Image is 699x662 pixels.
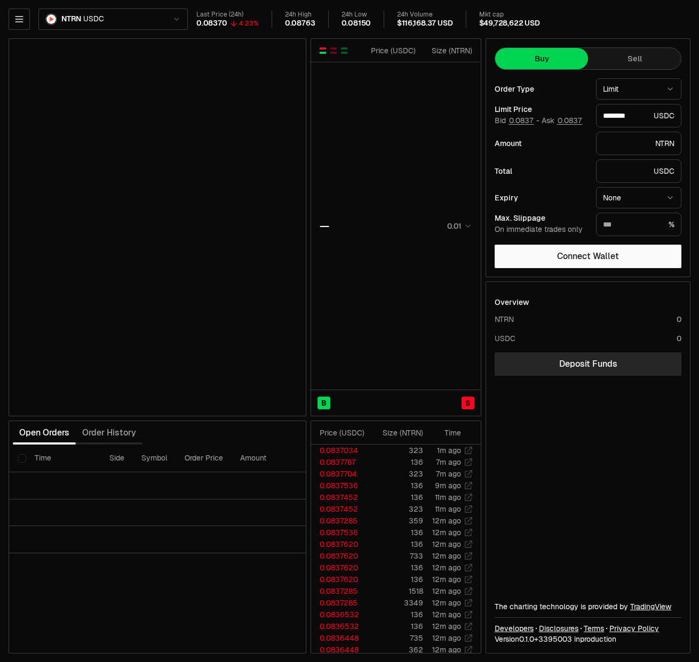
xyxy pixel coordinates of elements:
td: 136 [370,491,424,503]
div: Price ( USDC ) [368,45,416,56]
td: 136 [370,574,424,585]
span: USDC [83,14,104,24]
td: 136 [370,609,424,620]
time: 12m ago [432,516,461,526]
th: Symbol [133,445,176,472]
td: 0.0837620 [311,562,370,574]
time: 11m ago [435,504,461,514]
td: 1518 [370,585,424,597]
time: 12m ago [432,610,461,619]
th: Time [26,445,101,472]
iframe: Financial Chart [9,39,306,416]
div: USDC [596,159,681,183]
button: Buy [495,48,588,69]
div: Expiry [495,194,587,201]
div: Price ( USDC ) [320,427,369,438]
span: S [465,398,471,408]
a: Privacy Policy [609,623,659,634]
div: Total [495,167,587,175]
td: 0.0837704 [311,468,370,480]
td: 0.0837452 [311,503,370,515]
div: On immediate trades only [495,225,587,235]
span: Ask [542,116,583,126]
time: 12m ago [432,586,461,596]
button: 0.01 [444,220,472,232]
button: Limit [596,78,681,100]
th: Order Price [176,445,232,472]
button: 0.0837 [557,116,583,125]
td: 323 [370,503,424,515]
div: USDC [596,104,681,127]
div: Size ( NTRN ) [425,45,472,56]
div: 0.08763 [285,19,315,28]
button: Show Buy Orders Only [340,46,348,55]
td: 0.0837285 [311,597,370,609]
a: Terms [584,623,604,634]
time: 12m ago [432,645,461,655]
time: 9m ago [435,481,461,490]
div: Time [432,427,461,438]
span: Bid - [495,116,539,126]
a: TradingView [630,602,671,611]
button: Show Buy and Sell Orders [319,46,327,55]
td: 3349 [370,597,424,609]
div: 0 [677,314,681,325]
td: 0.0837536 [311,527,370,538]
td: 0.0837285 [311,585,370,597]
button: Order History [76,422,142,443]
time: 7m ago [436,457,461,467]
button: Connect Wallet [495,245,681,268]
td: 0.0836448 [311,644,370,656]
td: 0.0837620 [311,550,370,562]
div: Max. Slippage [495,214,587,222]
td: 735 [370,632,424,644]
time: 11m ago [435,493,461,502]
button: 0.0837 [508,116,534,125]
td: 0.0837787 [311,456,370,468]
div: 24h Low [341,11,371,19]
td: 0.0837620 [311,574,370,585]
div: Amount [495,140,587,147]
div: $116,168.37 USD [397,19,452,28]
span: B [321,398,327,408]
div: 24h Volume [397,11,452,19]
div: — [320,219,329,233]
time: 1m ago [437,446,461,455]
time: 7m ago [436,469,461,479]
div: Mkt cap [479,11,540,19]
div: Overview [495,297,529,308]
td: 136 [370,480,424,491]
time: 12m ago [432,598,461,608]
time: 12m ago [432,539,461,549]
td: 0.0837452 [311,491,370,503]
a: Developers [495,623,534,634]
div: Last Price (24h) [196,11,259,19]
div: NTRN [596,132,681,155]
div: USDC [495,333,515,344]
div: Order Type [495,85,587,93]
div: $49,728,622 USD [479,19,540,28]
td: 136 [370,538,424,550]
div: 0.08370 [196,19,227,28]
td: 0.0837536 [311,480,370,491]
div: 0 [677,333,681,344]
td: 733 [370,550,424,562]
div: 4.23% [239,19,259,28]
div: Size ( NTRN ) [378,427,423,438]
button: Open Orders [13,422,76,443]
td: 136 [370,620,424,632]
div: The charting technology is provided by [495,601,681,612]
a: Deposit Funds [495,352,681,376]
a: Disclosures [539,623,578,634]
td: 136 [370,527,424,538]
td: 136 [370,456,424,468]
td: 362 [370,644,424,656]
td: 0.0836532 [311,620,370,632]
time: 12m ago [432,633,461,643]
td: 0.0836448 [311,632,370,644]
th: Side [101,445,133,472]
th: Amount [232,445,312,472]
td: 323 [370,468,424,480]
div: Limit Price [495,106,587,113]
span: 339500309cc864c77353cf5e0cc491a1284ea678 [538,634,572,644]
